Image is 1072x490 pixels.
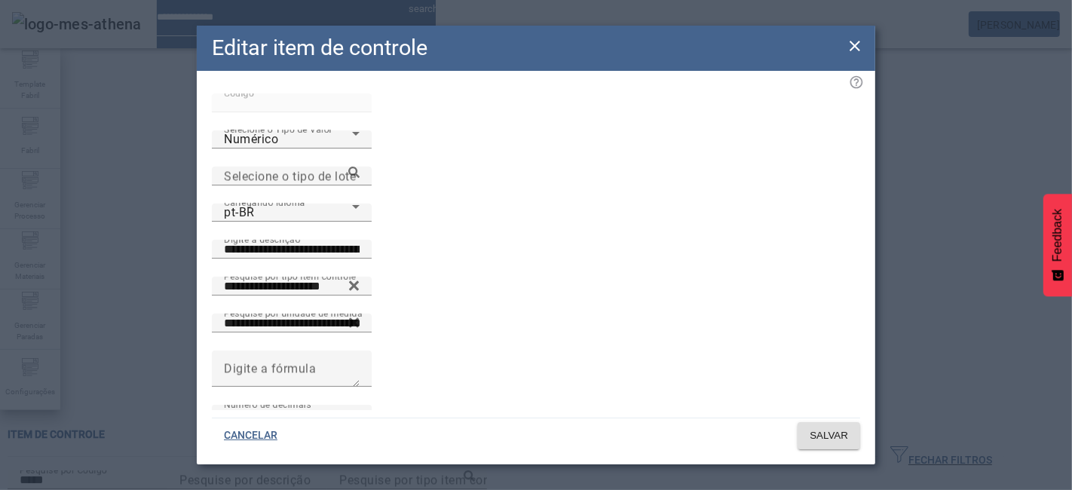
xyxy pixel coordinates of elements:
[1051,209,1064,262] span: Feedback
[212,32,427,64] h2: Editar item de controle
[224,428,277,443] span: CANCELAR
[212,422,289,449] button: CANCELAR
[224,167,360,185] input: Number
[224,169,356,183] mat-label: Selecione o tipo de lote
[224,234,300,244] mat-label: Digite a descrição
[1043,194,1072,296] button: Feedback - Mostrar pesquisa
[224,271,356,281] mat-label: Pesquise por tipo item controle
[798,422,860,449] button: SALVAR
[224,308,363,318] mat-label: Pesquise por unidade de medida
[224,314,360,332] input: Number
[224,132,278,146] span: Numérico
[224,87,254,98] mat-label: Código
[224,362,316,376] mat-label: Digite a fórmula
[810,428,848,443] span: SALVAR
[224,205,255,219] span: pt-BR
[224,399,311,409] mat-label: Número de decimais
[224,277,360,296] input: Number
